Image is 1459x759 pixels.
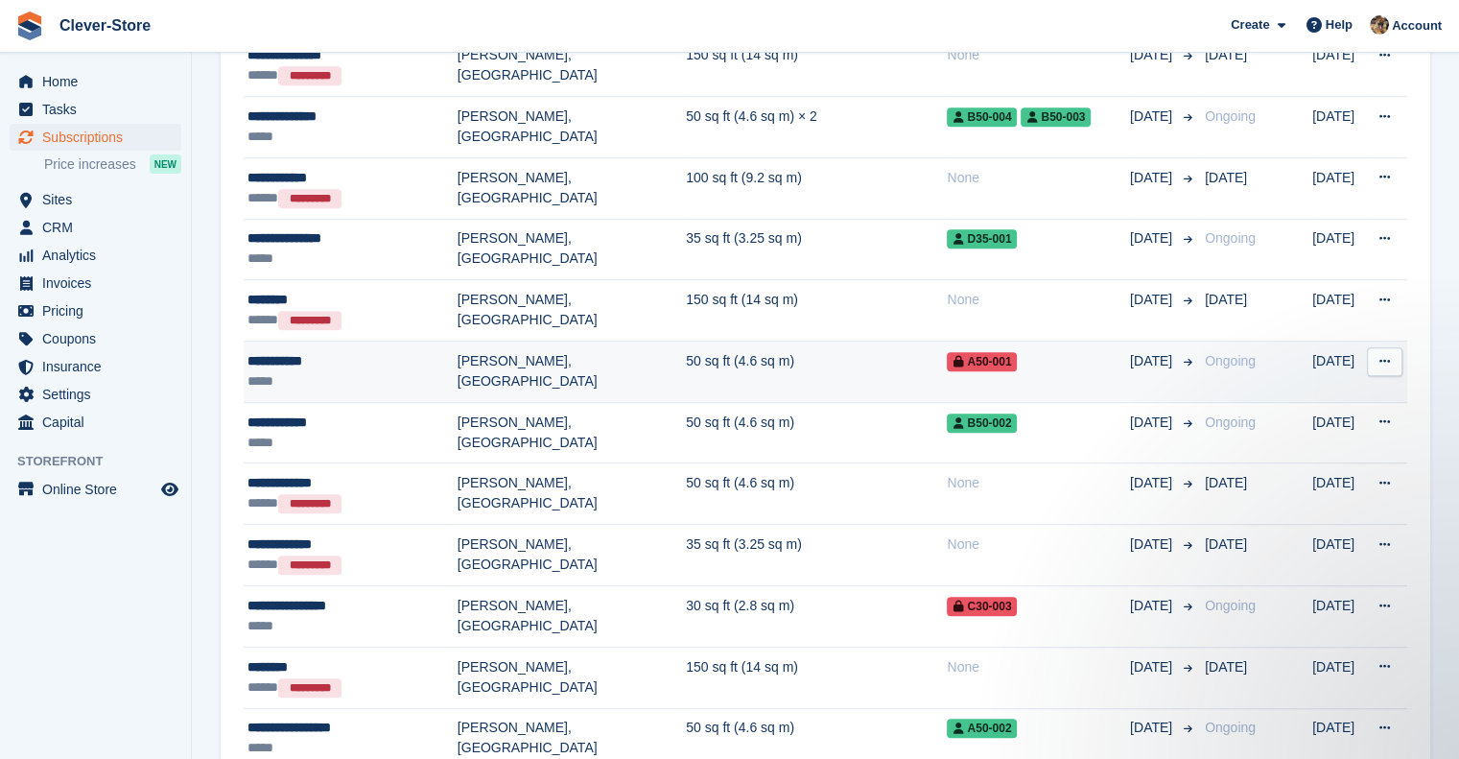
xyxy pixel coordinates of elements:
td: [PERSON_NAME], [GEOGRAPHIC_DATA] [458,402,686,463]
span: B50-004 [947,107,1017,127]
td: [PERSON_NAME], [GEOGRAPHIC_DATA] [458,157,686,219]
span: C30-003 [947,597,1017,616]
span: [DATE] [1205,170,1247,185]
span: [DATE] [1205,47,1247,62]
a: menu [10,325,181,352]
span: Account [1392,16,1442,36]
td: [DATE] [1312,97,1367,158]
td: 35 sq ft (3.25 sq m) [686,525,947,586]
span: Capital [42,409,157,436]
span: Ongoing [1205,720,1256,735]
div: NEW [150,154,181,174]
a: menu [10,409,181,436]
td: [PERSON_NAME], [GEOGRAPHIC_DATA] [458,97,686,158]
span: Home [42,68,157,95]
span: [DATE] [1205,536,1247,552]
a: menu [10,68,181,95]
span: Invoices [42,270,157,296]
span: Sites [42,186,157,213]
span: [DATE] [1130,596,1176,616]
td: [DATE] [1312,342,1367,403]
span: A50-002 [947,719,1017,738]
span: Help [1326,15,1353,35]
td: 100 sq ft (9.2 sq m) [686,157,947,219]
td: 35 sq ft (3.25 sq m) [686,219,947,280]
td: 50 sq ft (4.6 sq m) [686,463,947,525]
span: Create [1231,15,1269,35]
a: menu [10,476,181,503]
div: None [947,534,1130,555]
span: [DATE] [1205,659,1247,675]
a: menu [10,242,181,269]
span: Tasks [42,96,157,123]
span: Price increases [44,155,136,174]
a: menu [10,124,181,151]
a: Preview store [158,478,181,501]
span: [DATE] [1130,45,1176,65]
span: Coupons [42,325,157,352]
span: A50-001 [947,352,1017,371]
span: Analytics [42,242,157,269]
span: Online Store [42,476,157,503]
a: menu [10,297,181,324]
span: [DATE] [1130,351,1176,371]
a: menu [10,214,181,241]
td: [DATE] [1312,586,1367,648]
span: [DATE] [1130,534,1176,555]
td: [DATE] [1312,280,1367,342]
span: Ongoing [1205,230,1256,246]
div: None [947,45,1130,65]
span: Ongoing [1205,598,1256,613]
span: Storefront [17,452,191,471]
span: [DATE] [1130,107,1176,127]
span: D35-001 [947,229,1017,249]
span: [DATE] [1205,475,1247,490]
td: 50 sq ft (4.6 sq m) × 2 [686,97,947,158]
td: [PERSON_NAME], [GEOGRAPHIC_DATA] [458,463,686,525]
a: menu [10,381,181,408]
span: [DATE] [1130,168,1176,188]
span: CRM [42,214,157,241]
td: [DATE] [1312,463,1367,525]
td: [PERSON_NAME], [GEOGRAPHIC_DATA] [458,280,686,342]
td: [DATE] [1312,157,1367,219]
span: Ongoing [1205,353,1256,368]
td: [DATE] [1312,219,1367,280]
span: Settings [42,381,157,408]
span: Ongoing [1205,415,1256,430]
td: [PERSON_NAME], [GEOGRAPHIC_DATA] [458,525,686,586]
a: menu [10,96,181,123]
td: [PERSON_NAME], [GEOGRAPHIC_DATA] [458,342,686,403]
td: 150 sq ft (14 sq m) [686,36,947,97]
span: [DATE] [1130,718,1176,738]
div: None [947,290,1130,310]
span: Insurance [42,353,157,380]
td: [DATE] [1312,36,1367,97]
span: B50-003 [1021,107,1091,127]
a: menu [10,186,181,213]
td: 30 sq ft (2.8 sq m) [686,586,947,648]
td: [PERSON_NAME], [GEOGRAPHIC_DATA] [458,219,686,280]
img: stora-icon-8386f47178a22dfd0bd8f6a31ec36ba5ce8667c1dd55bd0f319d3a0aa187defe.svg [15,12,44,40]
span: Ongoing [1205,108,1256,124]
a: menu [10,270,181,296]
td: [PERSON_NAME], [GEOGRAPHIC_DATA] [458,647,686,708]
td: [DATE] [1312,402,1367,463]
td: [PERSON_NAME], [GEOGRAPHIC_DATA] [458,36,686,97]
div: None [947,657,1130,677]
span: [DATE] [1130,228,1176,249]
span: Subscriptions [42,124,157,151]
td: [PERSON_NAME], [GEOGRAPHIC_DATA] [458,586,686,648]
td: [DATE] [1312,525,1367,586]
span: B50-002 [947,414,1017,433]
div: None [947,473,1130,493]
span: [DATE] [1130,473,1176,493]
span: [DATE] [1130,290,1176,310]
span: [DATE] [1130,657,1176,677]
span: [DATE] [1130,413,1176,433]
td: 50 sq ft (4.6 sq m) [686,342,947,403]
td: [DATE] [1312,647,1367,708]
img: Andy Mackinnon [1370,15,1389,35]
td: 50 sq ft (4.6 sq m) [686,402,947,463]
a: Clever-Store [52,10,158,41]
